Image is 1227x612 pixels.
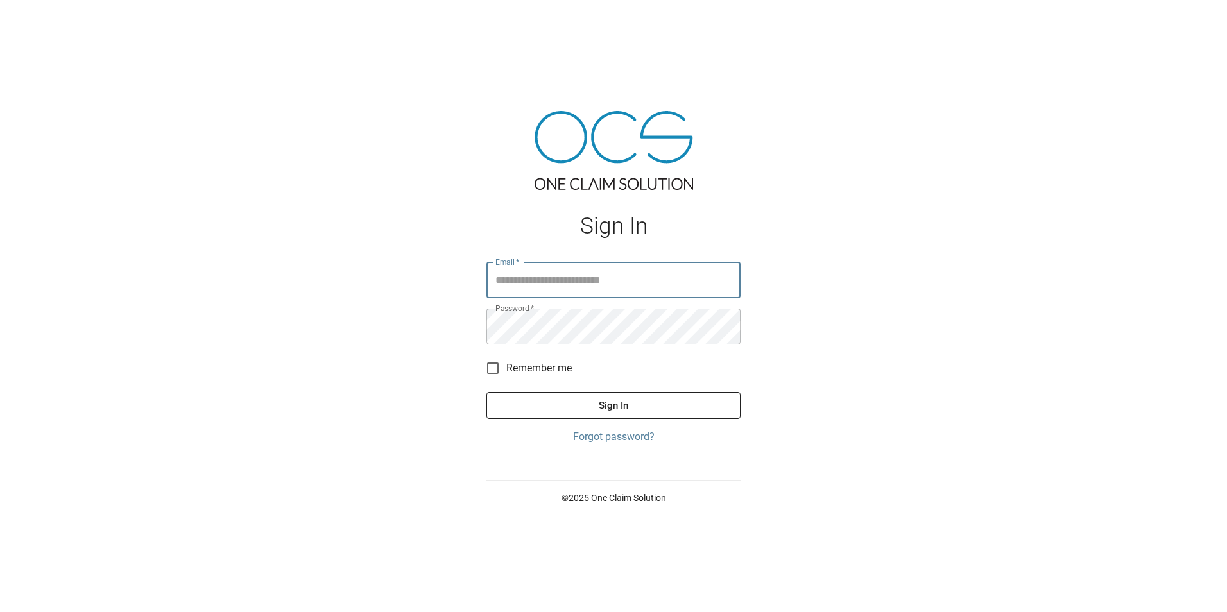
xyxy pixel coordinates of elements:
label: Password [495,303,534,314]
img: ocs-logo-tra.png [535,111,693,190]
h1: Sign In [486,213,741,239]
span: Remember me [506,361,572,376]
a: Forgot password? [486,429,741,445]
button: Sign In [486,392,741,419]
img: ocs-logo-white-transparent.png [15,8,67,33]
label: Email [495,257,520,268]
p: © 2025 One Claim Solution [486,491,741,504]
